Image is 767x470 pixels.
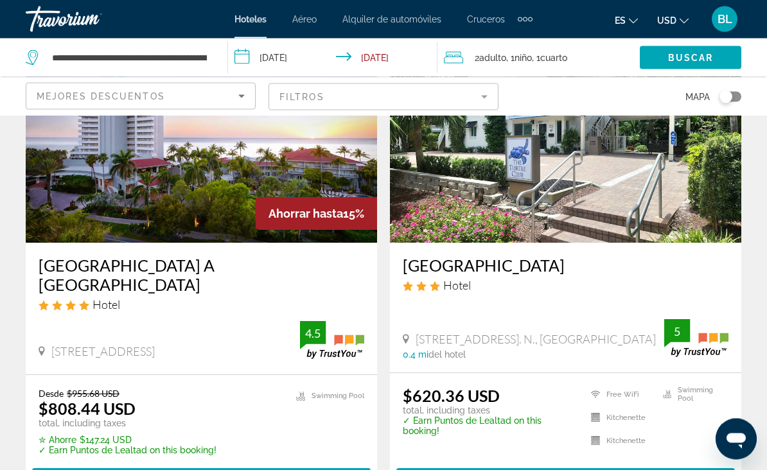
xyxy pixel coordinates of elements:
button: Buscar [640,46,741,69]
img: Hotel image [390,38,741,243]
span: ✮ Ahorre [39,435,76,446]
div: 4 star Hotel [39,298,364,312]
p: total, including taxes [403,406,575,416]
span: [STREET_ADDRESS] [51,345,155,359]
span: Hotel [443,279,471,293]
img: trustyou-badge.svg [664,320,728,358]
a: [GEOGRAPHIC_DATA] A [GEOGRAPHIC_DATA] [39,256,364,295]
button: Extra navigation items [518,9,533,30]
span: BL [718,13,732,26]
span: Hotel [93,298,120,312]
div: 5 [664,324,690,340]
button: Filter [269,83,498,111]
ins: $808.44 USD [39,399,136,419]
span: 2 [475,49,506,67]
button: Travelers: 2 adults, 1 child [437,39,640,77]
a: Alquiler de automóviles [342,14,441,24]
p: ✓ Earn Puntos de Lealtad on this booking! [39,446,216,456]
span: 0.4 mi [403,350,428,360]
li: Kitchenette [585,410,657,426]
span: , 1 [506,49,532,67]
div: 15% [256,198,377,231]
span: Ahorrar hasta [269,207,343,221]
del: $955.68 USD [67,388,119,399]
button: User Menu [708,6,741,33]
button: Change currency [657,11,689,30]
span: Niño [515,53,532,63]
div: 3 star Hotel [403,279,728,293]
span: Cuarto [540,53,567,63]
li: Free WiFi [585,387,657,403]
p: $147.24 USD [39,435,216,446]
p: ✓ Earn Puntos de Lealtad on this booking! [403,416,575,437]
span: es [615,15,626,26]
span: [STREET_ADDRESS]. N., [GEOGRAPHIC_DATA] [416,333,656,347]
span: USD [657,15,676,26]
button: Check-in date: Oct 17, 2025 Check-out date: Oct 19, 2025 [228,39,437,77]
span: Mejores descuentos [37,91,165,101]
span: , 1 [532,49,567,67]
a: Cruceros [467,14,505,24]
img: Hotel image [26,38,377,243]
a: Hoteles [234,14,267,24]
a: Travorium [26,3,154,36]
li: Swimming Pool [290,388,364,405]
img: trustyou-badge.svg [300,322,364,360]
span: Mapa [685,88,710,106]
span: del hotel [428,350,466,360]
button: Change language [615,11,638,30]
mat-select: Sort by [37,89,245,104]
p: total, including taxes [39,419,216,429]
ins: $620.36 USD [403,387,500,406]
iframe: Button to launch messaging window [716,419,757,460]
a: [GEOGRAPHIC_DATA] [403,256,728,275]
li: Swimming Pool [657,387,728,403]
span: Buscar [668,53,714,63]
span: Adulto [479,53,506,63]
a: Aéreo [292,14,317,24]
li: Kitchenette [585,433,657,449]
div: 4.5 [300,326,326,342]
button: Toggle map [710,91,741,103]
span: Desde [39,388,64,399]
